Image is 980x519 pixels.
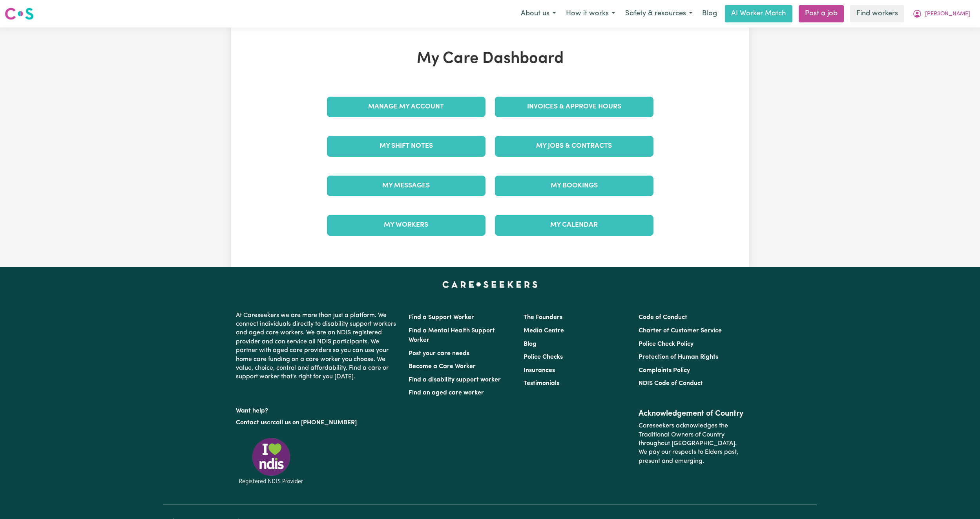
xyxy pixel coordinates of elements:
button: My Account [907,6,975,22]
a: Media Centre [524,328,564,334]
a: My Messages [327,176,485,196]
a: Find a Mental Health Support Worker [409,328,495,343]
a: Charter of Customer Service [639,328,722,334]
iframe: Button to launch messaging window, conversation in progress [949,488,974,513]
button: About us [516,6,561,22]
button: Safety & resources [620,6,697,22]
span: [PERSON_NAME] [925,10,970,18]
a: Post a job [799,5,844,22]
p: Careseekers acknowledges the Traditional Owners of Country throughout [GEOGRAPHIC_DATA]. We pay o... [639,418,744,469]
a: Careseekers home page [442,281,538,288]
h2: Acknowledgement of Country [639,409,744,418]
a: Protection of Human Rights [639,354,718,360]
a: Blog [524,341,537,347]
a: Contact us [236,420,267,426]
a: Invoices & Approve Hours [495,97,653,117]
a: Find a Support Worker [409,314,474,321]
a: Careseekers logo [5,5,34,23]
a: Code of Conduct [639,314,687,321]
a: The Founders [524,314,562,321]
a: Police Checks [524,354,563,360]
a: My Calendar [495,215,653,235]
p: or [236,415,399,430]
a: Post your care needs [409,350,469,357]
a: call us on [PHONE_NUMBER] [273,420,357,426]
a: My Workers [327,215,485,235]
a: My Shift Notes [327,136,485,156]
a: Complaints Policy [639,367,690,374]
h1: My Care Dashboard [322,50,658,68]
a: Become a Care Worker [409,363,476,370]
a: NDIS Code of Conduct [639,380,703,387]
a: Find workers [850,5,904,22]
a: My Bookings [495,176,653,196]
a: My Jobs & Contracts [495,136,653,156]
a: Find an aged care worker [409,390,484,396]
a: Police Check Policy [639,341,693,347]
p: At Careseekers we are more than just a platform. We connect individuals directly to disability su... [236,308,399,385]
a: Find a disability support worker [409,377,501,383]
img: Registered NDIS provider [236,436,307,486]
a: Insurances [524,367,555,374]
a: AI Worker Match [725,5,792,22]
button: How it works [561,6,620,22]
a: Manage My Account [327,97,485,117]
a: Blog [697,5,722,22]
img: Careseekers logo [5,7,34,21]
p: Want help? [236,403,399,415]
a: Testimonials [524,380,559,387]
